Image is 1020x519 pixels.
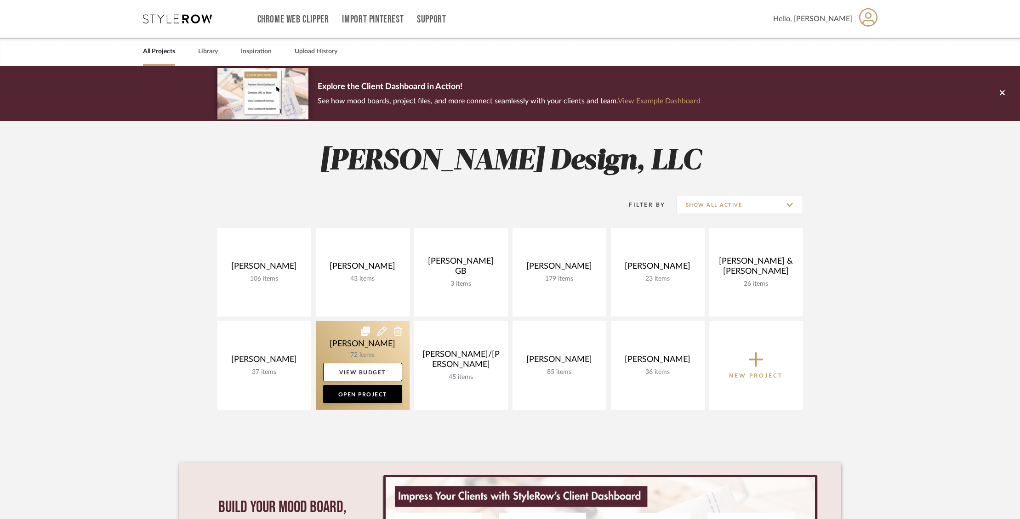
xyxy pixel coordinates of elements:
p: See how mood boards, project files, and more connect seamlessly with your clients and team. [318,95,701,107]
div: [PERSON_NAME] [323,261,402,275]
a: Import Pinterest [342,16,404,23]
div: 36 items [618,368,697,376]
div: 23 items [618,275,697,283]
div: 45 items [422,373,501,381]
div: [PERSON_NAME]/[PERSON_NAME] [422,350,501,373]
div: [PERSON_NAME] [618,355,697,368]
h2: [PERSON_NAME] Design, LLC [179,144,841,179]
div: [PERSON_NAME] GB [422,256,501,280]
div: 179 items [520,275,599,283]
a: Upload History [295,45,337,58]
a: View Budget [323,363,402,381]
a: Chrome Web Clipper [257,16,329,23]
p: Explore the Client Dashboard in Action! [318,80,701,95]
div: 26 items [717,280,796,288]
div: 37 items [225,368,304,376]
div: [PERSON_NAME] [520,261,599,275]
button: New Project [709,321,803,410]
div: 85 items [520,368,599,376]
img: d5d033c5-7b12-40c2-a960-1ecee1989c38.png [217,68,308,119]
a: Library [198,45,218,58]
a: View Example Dashboard [618,97,701,105]
div: [PERSON_NAME] [520,355,599,368]
div: 43 items [323,275,402,283]
div: 106 items [225,275,304,283]
div: [PERSON_NAME] [225,261,304,275]
a: Open Project [323,385,402,403]
div: [PERSON_NAME] [225,355,304,368]
a: Inspiration [241,45,272,58]
div: [PERSON_NAME] [618,261,697,275]
div: [PERSON_NAME] & [PERSON_NAME] [717,256,796,280]
p: New Project [729,371,783,380]
a: Support [417,16,446,23]
span: Hello, [PERSON_NAME] [773,13,852,24]
div: 3 items [422,280,501,288]
a: All Projects [143,45,175,58]
div: Filter By [617,200,666,209]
